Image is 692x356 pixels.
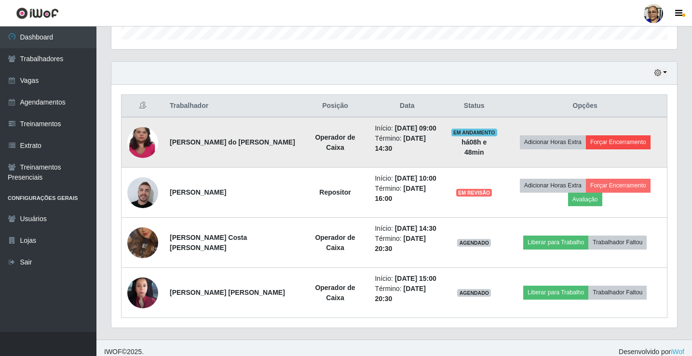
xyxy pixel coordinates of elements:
[375,234,439,254] li: Término:
[375,123,439,133] li: Início:
[451,129,497,136] span: EM ANDAMENTO
[127,258,158,327] img: 1724447097155.jpeg
[395,275,436,282] time: [DATE] 15:00
[375,274,439,284] li: Início:
[375,224,439,234] li: Início:
[315,133,355,151] strong: Operador de Caixa
[369,95,445,118] th: Data
[461,138,487,156] strong: há 08 h e 48 min
[456,189,492,197] span: EM REVISÃO
[319,188,351,196] strong: Repositor
[127,108,158,176] img: 1740101299384.jpeg
[315,234,355,251] strong: Operador de Caixa
[301,95,369,118] th: Posição
[127,215,158,270] img: 1743435442250.jpeg
[164,95,301,118] th: Trabalhador
[523,236,588,249] button: Liberar para Trabalho
[104,348,122,356] span: IWOF
[445,95,503,118] th: Status
[457,289,491,297] span: AGENDADO
[16,7,59,19] img: CoreUI Logo
[375,284,439,304] li: Término:
[457,239,491,247] span: AGENDADO
[395,124,436,132] time: [DATE] 09:00
[671,348,684,356] a: iWof
[568,193,602,206] button: Avaliação
[170,234,247,251] strong: [PERSON_NAME] Costa [PERSON_NAME]
[170,289,285,296] strong: [PERSON_NAME] [PERSON_NAME]
[170,188,226,196] strong: [PERSON_NAME]
[520,179,586,192] button: Adicionar Horas Extra
[503,95,667,118] th: Opções
[588,236,647,249] button: Trabalhador Faltou
[586,135,651,149] button: Forçar Encerramento
[375,184,439,204] li: Término:
[588,286,647,299] button: Trabalhador Faltou
[395,224,436,232] time: [DATE] 14:30
[375,173,439,184] li: Início:
[170,138,295,146] strong: [PERSON_NAME] do [PERSON_NAME]
[395,174,436,182] time: [DATE] 10:00
[523,286,588,299] button: Liberar para Trabalho
[127,175,158,210] img: 1744226938039.jpeg
[586,179,651,192] button: Forçar Encerramento
[520,135,586,149] button: Adicionar Horas Extra
[315,284,355,302] strong: Operador de Caixa
[375,133,439,154] li: Término:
